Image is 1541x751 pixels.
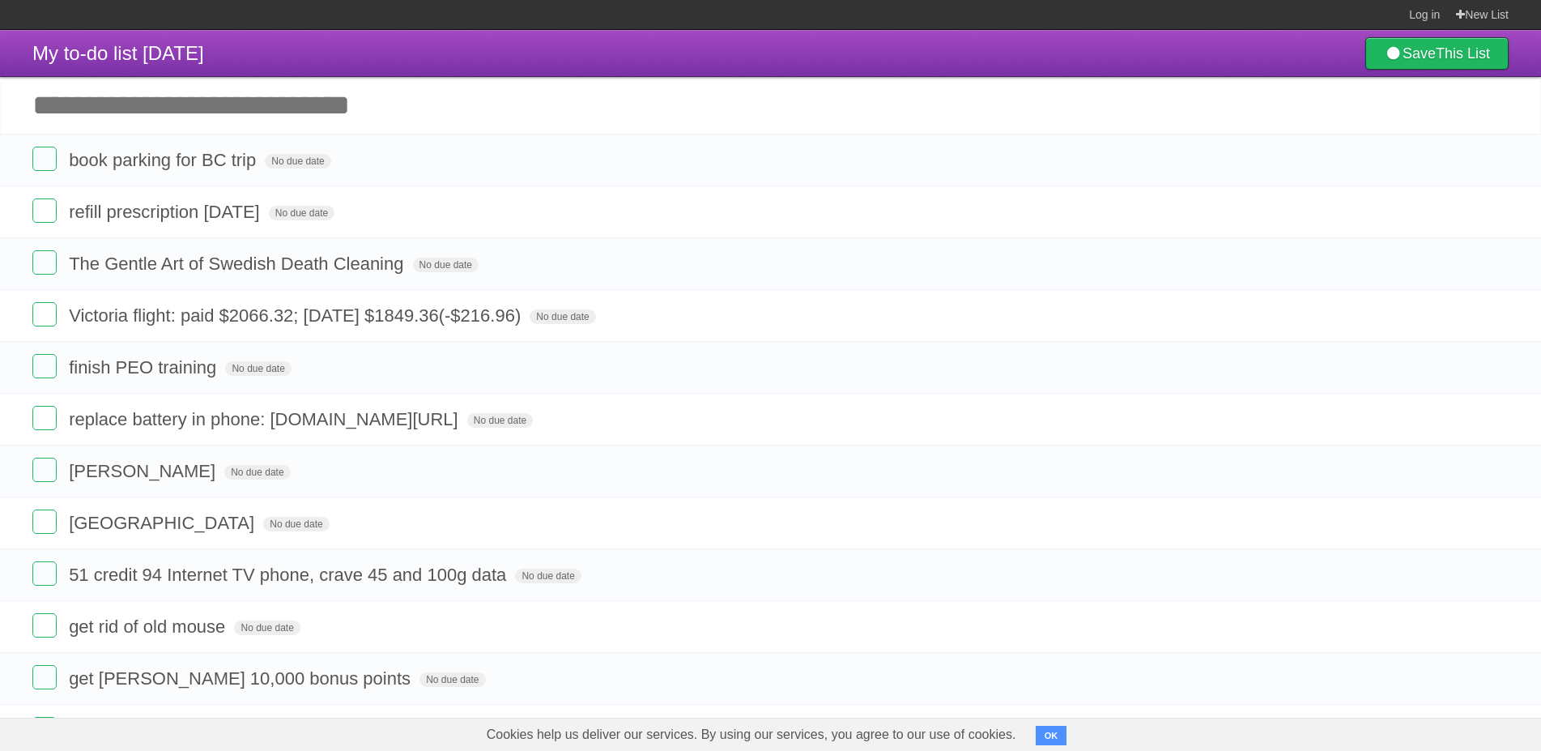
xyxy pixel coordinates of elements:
[467,413,533,428] span: No due date
[69,668,415,689] span: get [PERSON_NAME] 10,000 bonus points
[224,465,290,480] span: No due date
[32,354,57,378] label: Done
[32,302,57,326] label: Done
[225,361,291,376] span: No due date
[263,517,329,531] span: No due date
[530,309,595,324] span: No due date
[234,621,300,635] span: No due date
[69,357,220,378] span: finish PEO training
[32,613,57,638] label: Done
[69,565,510,585] span: 51 credit 94 Internet TV phone, crave 45 and 100g data
[32,147,57,171] label: Done
[269,206,334,220] span: No due date
[32,250,57,275] label: Done
[1436,45,1490,62] b: This List
[69,202,264,222] span: refill prescription [DATE]
[515,569,581,583] span: No due date
[265,154,330,169] span: No due date
[1365,37,1509,70] a: SaveThis List
[69,513,258,533] span: [GEOGRAPHIC_DATA]
[69,617,229,637] span: get rid of old mouse
[32,198,57,223] label: Done
[32,510,57,534] label: Done
[32,406,57,430] label: Done
[419,672,485,687] span: No due date
[69,150,260,170] span: book parking for BC trip
[32,561,57,586] label: Done
[32,717,57,741] label: Done
[32,665,57,689] label: Done
[1036,726,1067,745] button: OK
[69,461,219,481] span: [PERSON_NAME]
[470,719,1032,751] span: Cookies help us deliver our services. By using our services, you agree to our use of cookies.
[413,258,479,272] span: No due date
[69,254,407,274] span: The Gentle Art of Swedish Death Cleaning
[69,409,462,429] span: replace battery in phone: [DOMAIN_NAME][URL]
[69,305,525,326] span: Victoria flight: paid $2066.32; [DATE] $1849.36(-$216.96)
[32,458,57,482] label: Done
[32,42,204,64] span: My to-do list [DATE]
